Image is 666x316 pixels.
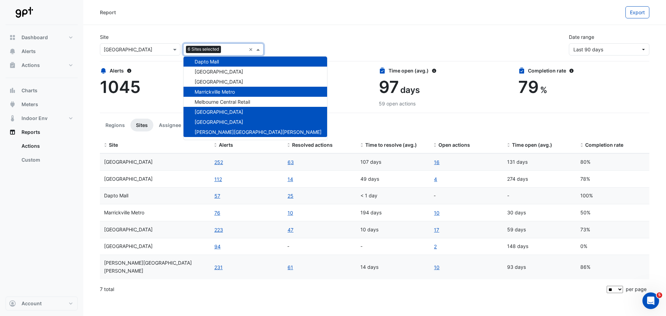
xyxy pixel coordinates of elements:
[195,119,243,125] span: [GEOGRAPHIC_DATA]
[22,300,42,307] span: Account
[379,67,510,74] div: Time open (avg.)
[195,79,243,85] span: [GEOGRAPHIC_DATA]
[642,292,659,309] iframe: Intercom live chat
[287,209,293,217] a: 10
[8,6,40,19] img: Company Logo
[507,158,572,166] div: 131 days
[360,226,425,234] div: 10 days
[657,292,662,298] span: 5
[16,153,78,167] a: Custom
[569,43,649,55] button: Last 90 days
[100,67,231,74] div: Alerts
[100,119,130,131] button: Regions
[195,69,243,75] span: [GEOGRAPHIC_DATA]
[104,193,128,198] span: Dapto Mall
[214,263,223,271] button: 231
[518,67,649,74] div: Completion rate
[360,158,425,166] div: 107 days
[104,243,153,249] span: Parkmore Shopping Centre
[580,192,645,200] div: 100%
[360,175,425,183] div: 49 days
[507,226,572,234] div: 59 days
[214,158,223,166] button: 252
[434,226,439,234] a: 17
[100,33,109,41] label: Site
[9,62,16,69] app-icon: Actions
[9,48,16,55] app-icon: Alerts
[100,281,605,298] div: 7 total
[214,242,221,250] button: 94
[626,286,647,292] span: per page
[22,115,48,122] span: Indoor Env
[9,87,16,94] app-icon: Charts
[6,58,78,72] button: Actions
[379,100,510,107] div: 59 open actions
[195,89,235,95] span: Marrickville Metro
[580,242,645,250] div: 0%
[540,85,547,95] span: %
[153,119,187,131] button: Assignee
[630,9,645,15] span: Export
[22,48,36,55] span: Alerts
[130,119,153,131] button: Sites
[104,227,153,232] span: Pacific Fair Shopping Centre
[580,209,645,217] div: 50%
[104,210,144,215] span: Marrickville Metro
[434,263,440,271] a: 10
[100,77,140,97] span: 1045
[580,263,645,271] div: 86%
[22,87,37,94] span: Charts
[580,175,645,183] div: 78%
[360,192,425,200] div: < 1 day
[507,175,572,183] div: 274 days
[219,142,233,148] span: Alerts
[104,159,153,165] span: Charlestown Square
[195,99,250,105] span: Melbourne Central Retail
[195,109,243,115] span: [GEOGRAPHIC_DATA]
[9,34,16,41] app-icon: Dashboard
[22,34,48,41] span: Dashboard
[104,260,192,274] span: Rouse Hill Town Centre
[9,115,16,122] app-icon: Indoor Env
[6,111,78,125] button: Indoor Env
[287,158,294,166] a: 63
[22,62,40,69] span: Actions
[186,46,221,53] span: 6 Sites selected
[214,192,221,200] button: 57
[287,192,294,200] a: 25
[9,129,16,136] app-icon: Reports
[573,46,603,52] span: 23 May 25 - 21 Aug 25
[6,125,78,139] button: Reports
[507,263,572,271] div: 93 days
[6,44,78,58] button: Alerts
[434,158,440,166] a: 16
[287,242,352,250] div: -
[249,46,255,53] span: Clear
[6,97,78,111] button: Meters
[580,141,645,149] div: Completion (%) = Resolved Actions / (Resolved Actions + Open Actions)
[518,77,539,97] span: 79
[569,33,594,41] label: Date range
[625,6,649,18] button: Export
[214,175,222,183] button: 112
[360,242,425,250] div: -
[360,209,425,217] div: 194 days
[22,129,40,136] span: Reports
[100,9,116,16] div: Report
[434,209,440,217] a: 10
[580,226,645,234] div: 73%
[104,176,153,182] span: Chirnside Park Shopping Centre
[6,31,78,44] button: Dashboard
[214,226,223,234] button: 223
[195,129,322,135] span: [PERSON_NAME][GEOGRAPHIC_DATA][PERSON_NAME]
[6,297,78,310] button: Account
[195,59,219,65] span: Dapto Mall
[16,139,78,153] a: Actions
[580,158,645,166] div: 80%
[512,142,552,148] span: Time open (avg.)
[109,142,118,148] span: Site
[434,175,437,183] a: 4
[434,242,437,250] a: 2
[6,139,78,170] div: Reports
[507,192,572,200] div: -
